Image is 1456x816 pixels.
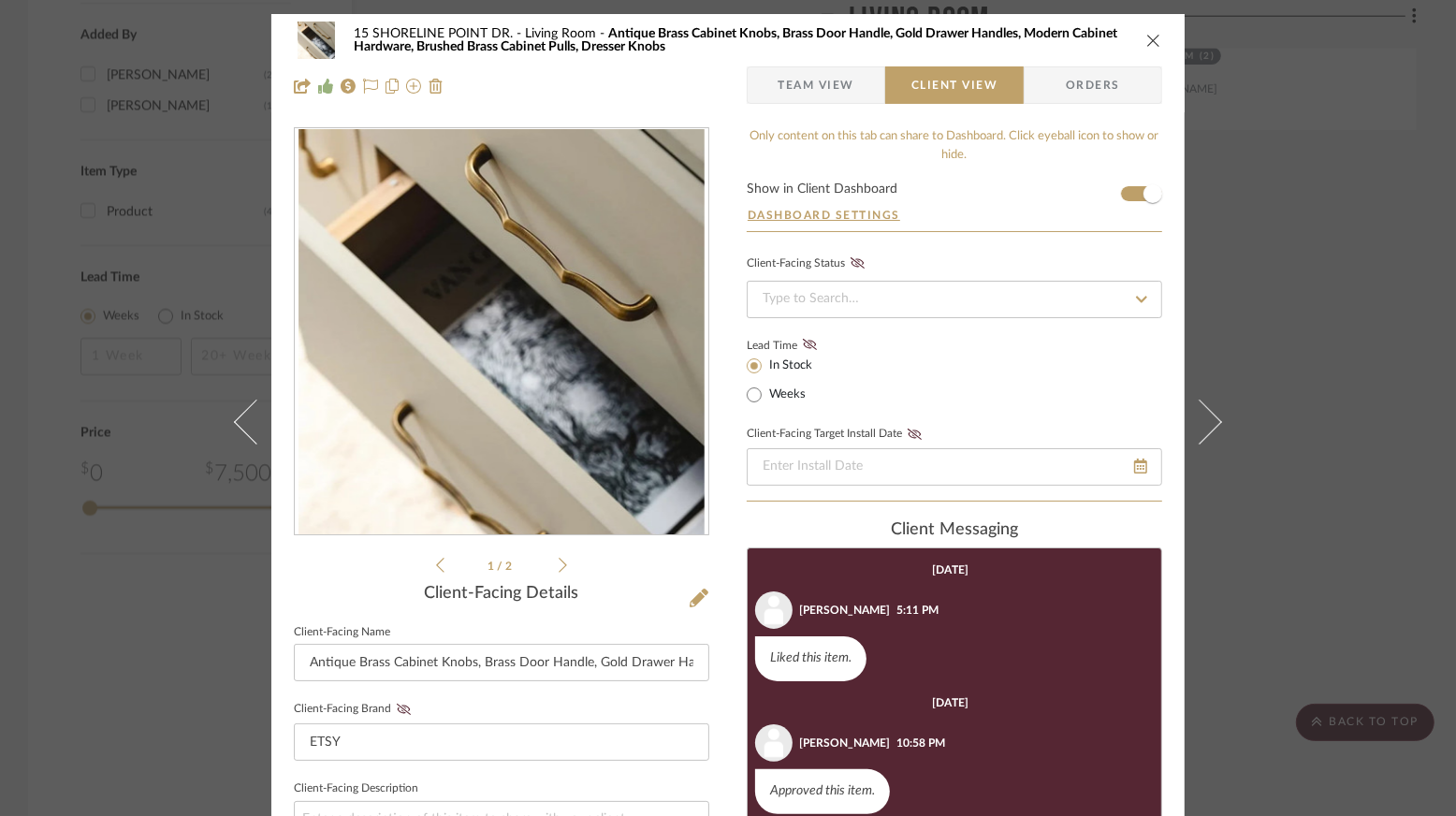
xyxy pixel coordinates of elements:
[747,354,843,406] mat-radio-group: Select item type
[1145,32,1162,49] button: close
[797,336,823,355] button: Lead Time
[747,428,927,441] label: Client-Facing Target Install Date
[294,628,390,637] label: Client-Facing Name
[354,27,525,40] span: 15 SHORELINE POINT DR.
[294,784,418,794] label: Client-Facing Description
[747,127,1162,164] div: Only content on this tab can share to Dashboard. Click eyeball icon to show or hide.
[747,255,870,273] div: Client-Facing Status
[294,584,709,605] div: Client-Facing Details
[506,561,516,572] span: 2
[1045,66,1141,104] span: Orders
[747,207,901,224] button: Dashboard Settings
[933,696,969,709] div: [DATE]
[896,602,939,619] div: 5:11 PM
[295,129,708,535] div: 0
[429,79,444,94] img: Remove from project
[488,561,498,572] span: 1
[911,66,997,104] span: Client View
[755,591,793,629] img: user_avatar.png
[298,129,705,535] img: 11aa7d54-c537-46eb-ac23-73f2cbf02fcf_436x436.jpg
[799,735,890,751] div: [PERSON_NAME]
[747,281,1162,318] input: Type to Search…
[391,703,416,716] button: Client-Facing Brand
[765,386,806,403] label: Weeks
[765,357,812,374] label: In Stock
[755,636,866,681] div: Liked this item.
[294,723,709,761] input: Enter Client-Facing Brand
[799,602,890,619] div: [PERSON_NAME]
[755,769,890,814] div: Approved this item.
[902,428,927,441] button: Client-Facing Target Install Date
[778,66,854,104] span: Team View
[747,337,843,354] label: Lead Time
[747,520,1162,541] div: client Messaging
[525,27,608,40] span: Living Room
[933,563,969,576] div: [DATE]
[498,561,506,572] span: /
[294,644,709,681] input: Enter Client-Facing Item Name
[755,724,793,762] img: user_avatar.png
[294,703,416,716] label: Client-Facing Brand
[294,22,339,59] img: 11aa7d54-c537-46eb-ac23-73f2cbf02fcf_48x40.jpg
[354,27,1117,53] span: Antique Brass Cabinet Knobs, Brass Door Handle, Gold Drawer Handles, Modern Cabinet Hardware, Bru...
[896,735,945,751] div: 10:58 PM
[747,448,1162,486] input: Enter Install Date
